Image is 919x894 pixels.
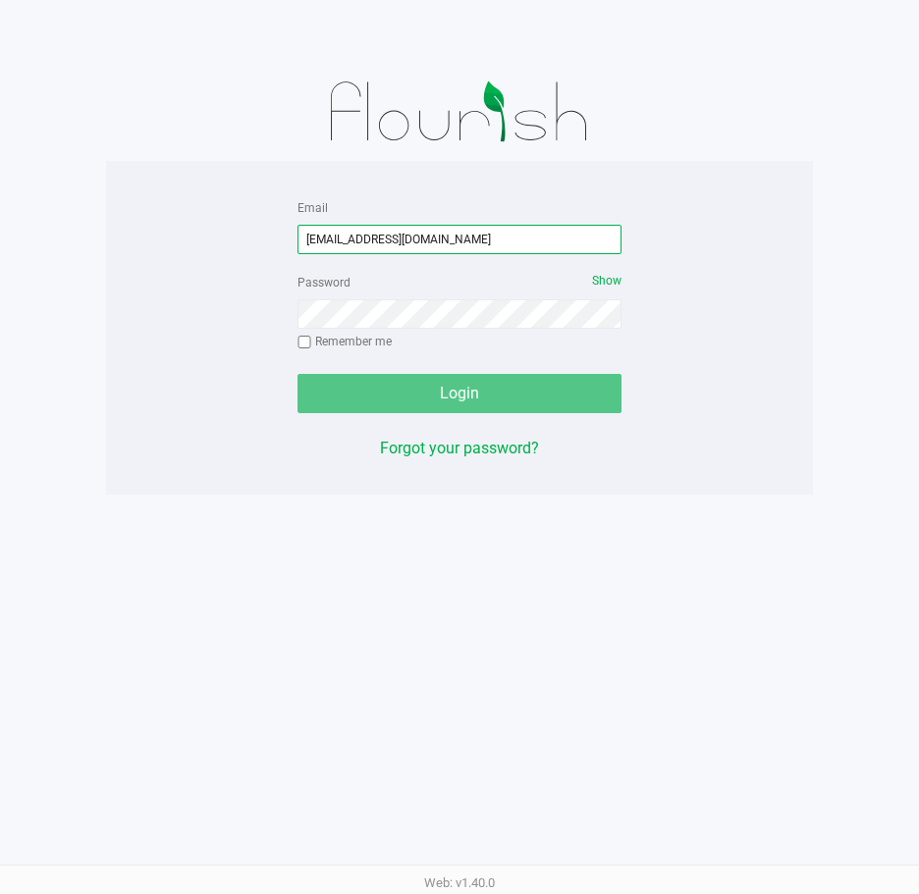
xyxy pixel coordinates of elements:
label: Email [297,199,328,217]
span: Web: v1.40.0 [424,875,495,890]
label: Password [297,274,351,291]
input: Remember me [297,336,311,349]
label: Remember me [297,333,392,350]
button: Forgot your password? [380,437,539,460]
span: Show [592,274,622,288]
